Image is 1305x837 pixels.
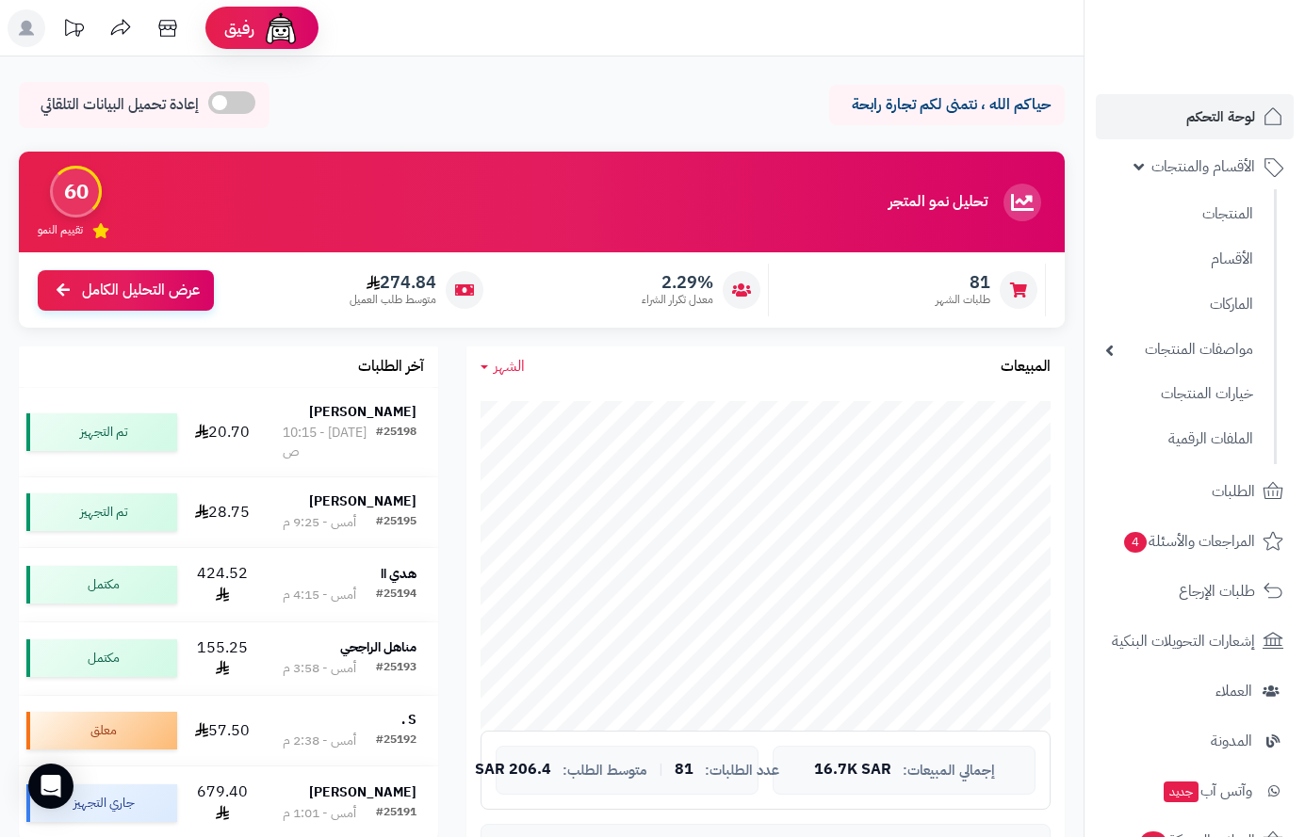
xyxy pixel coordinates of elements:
a: إشعارات التحويلات البنكية [1096,619,1294,664]
span: متوسط طلب العميل [350,292,436,308]
span: طلبات الإرجاع [1179,578,1255,604]
span: العملاء [1215,678,1252,704]
div: تم التجهيز [26,493,177,531]
span: | [659,763,663,777]
span: رفيق [224,17,254,40]
span: إشعارات التحويلات البنكية [1112,628,1255,654]
span: المراجعات والأسئلة [1122,528,1255,555]
a: وآتس آبجديد [1096,768,1294,813]
div: أمس - 9:25 م [283,513,356,532]
a: الطلبات [1096,469,1294,514]
span: وآتس آب [1162,778,1252,804]
span: الطلبات [1212,478,1255,505]
span: 81 [936,272,990,293]
a: تحديثات المنصة [50,9,97,52]
div: تم التجهيز [26,413,177,451]
span: 81 [675,762,693,779]
div: مكتمل [26,566,177,604]
span: 206.4 SAR [475,762,551,779]
div: #25193 [376,659,416,678]
a: الأقسام [1096,239,1263,280]
a: الملفات الرقمية [1096,419,1263,459]
a: لوحة التحكم [1096,94,1294,139]
a: طلبات الإرجاع [1096,569,1294,614]
div: #25191 [376,804,416,823]
span: 274.84 [350,272,436,293]
img: ai-face.png [262,9,300,47]
div: أمس - 1:01 م [283,804,356,823]
span: معدل تكرار الشراء [642,292,713,308]
span: متوسط الطلب: [563,763,647,779]
span: عرض التحليل الكامل [82,280,200,301]
a: العملاء [1096,668,1294,714]
a: الشهر [481,356,525,378]
strong: مناهل الراجحي [340,637,416,657]
td: 57.50 [185,696,261,765]
div: #25198 [376,424,416,461]
div: #25192 [376,732,416,750]
span: طلبات الشهر [936,292,990,308]
span: تقييم النمو [38,222,83,238]
div: #25195 [376,513,416,532]
span: جديد [1164,781,1199,802]
span: الشهر [494,355,525,378]
span: الأقسام والمنتجات [1151,153,1255,180]
td: 155.25 [185,622,261,696]
h3: تحليل نمو المتجر [889,194,987,211]
div: أمس - 4:15 م [283,586,356,604]
div: أمس - 2:38 م [283,732,356,750]
strong: [PERSON_NAME] [309,491,416,511]
h3: آخر الطلبات [358,359,424,376]
span: لوحة التحكم [1186,104,1255,130]
div: مكتمل [26,639,177,677]
a: الماركات [1096,284,1263,325]
span: 4 [1124,532,1147,553]
div: معلق [26,712,177,749]
span: 16.7K SAR [814,762,891,779]
div: جاري التجهيز [26,784,177,822]
td: 424.52 [185,548,261,621]
strong: S . [401,710,416,730]
div: Open Intercom Messenger [28,764,73,809]
span: المدونة [1211,728,1252,754]
a: مواصفات المنتجات [1096,330,1263,370]
strong: [PERSON_NAME] [309,782,416,802]
span: 2.29% [642,272,713,293]
div: [DATE] - 10:15 ص [283,424,377,461]
span: عدد الطلبات: [705,763,779,779]
td: 28.75 [185,477,261,547]
span: إعادة تحميل البيانات التلقائي [41,94,199,116]
div: أمس - 3:58 م [283,659,356,678]
a: المراجعات والأسئلة4 [1096,519,1294,564]
span: إجمالي المبيعات: [903,763,995,779]
p: حياكم الله ، نتمنى لكم تجارة رابحة [843,94,1051,116]
div: #25194 [376,586,416,604]
strong: [PERSON_NAME] [309,402,416,422]
h3: المبيعات [1001,359,1051,376]
a: خيارات المنتجات [1096,374,1263,414]
a: المنتجات [1096,194,1263,234]
strong: هدي اا [381,564,416,584]
a: المدونة [1096,718,1294,764]
a: عرض التحليل الكامل [38,270,214,311]
td: 20.70 [185,388,261,476]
